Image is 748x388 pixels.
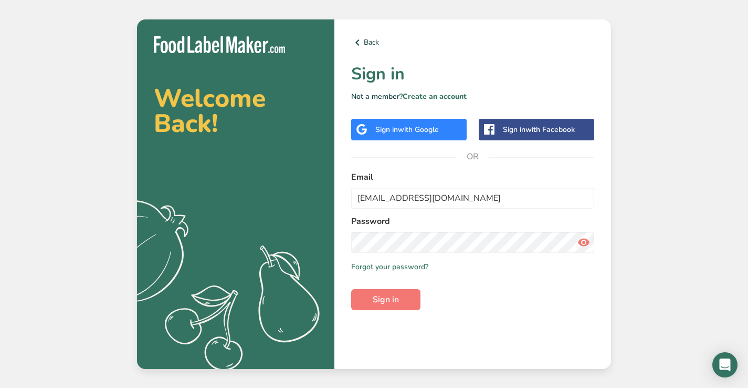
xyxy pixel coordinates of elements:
[351,91,594,102] p: Not a member?
[154,86,318,136] h2: Welcome Back!
[351,171,594,183] label: Email
[351,261,428,272] a: Forgot your password?
[398,125,439,135] span: with Google
[154,36,285,54] img: Food Label Maker
[712,352,738,377] div: Open Intercom Messenger
[351,289,420,310] button: Sign in
[457,141,489,172] span: OR
[351,215,594,228] label: Password
[373,293,399,306] span: Sign in
[503,124,575,135] div: Sign in
[351,62,594,87] h1: Sign in
[375,124,439,135] div: Sign in
[403,91,467,101] a: Create an account
[351,188,594,209] input: Enter Your Email
[351,36,594,49] a: Back
[525,125,575,135] span: with Facebook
